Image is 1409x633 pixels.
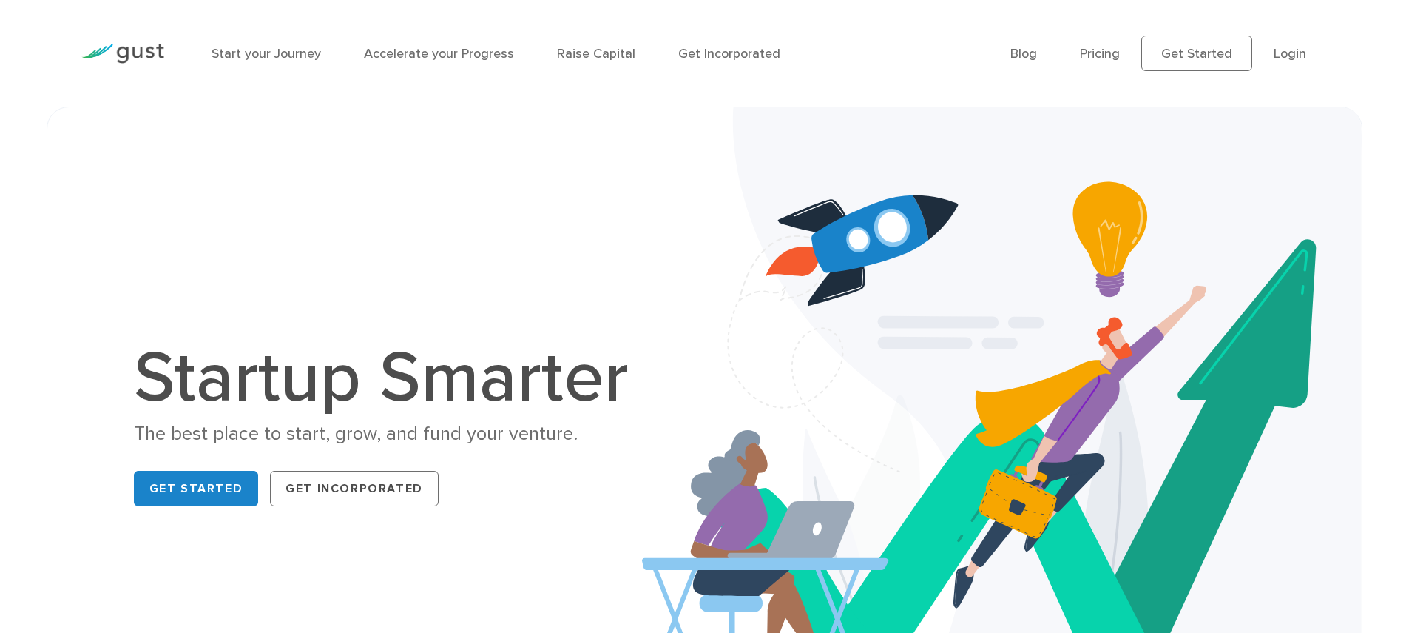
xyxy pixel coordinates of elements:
a: Pricing [1080,46,1120,61]
a: Get Incorporated [678,46,780,61]
a: Get Started [134,471,259,506]
a: Login [1274,46,1306,61]
h1: Startup Smarter [134,343,644,414]
a: Get Started [1141,36,1252,71]
a: Get Incorporated [270,471,439,506]
a: Raise Capital [557,46,635,61]
a: Blog [1010,46,1037,61]
div: The best place to start, grow, and fund your venture. [134,421,644,447]
a: Start your Journey [212,46,321,61]
a: Accelerate your Progress [364,46,514,61]
img: Gust Logo [81,44,164,64]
